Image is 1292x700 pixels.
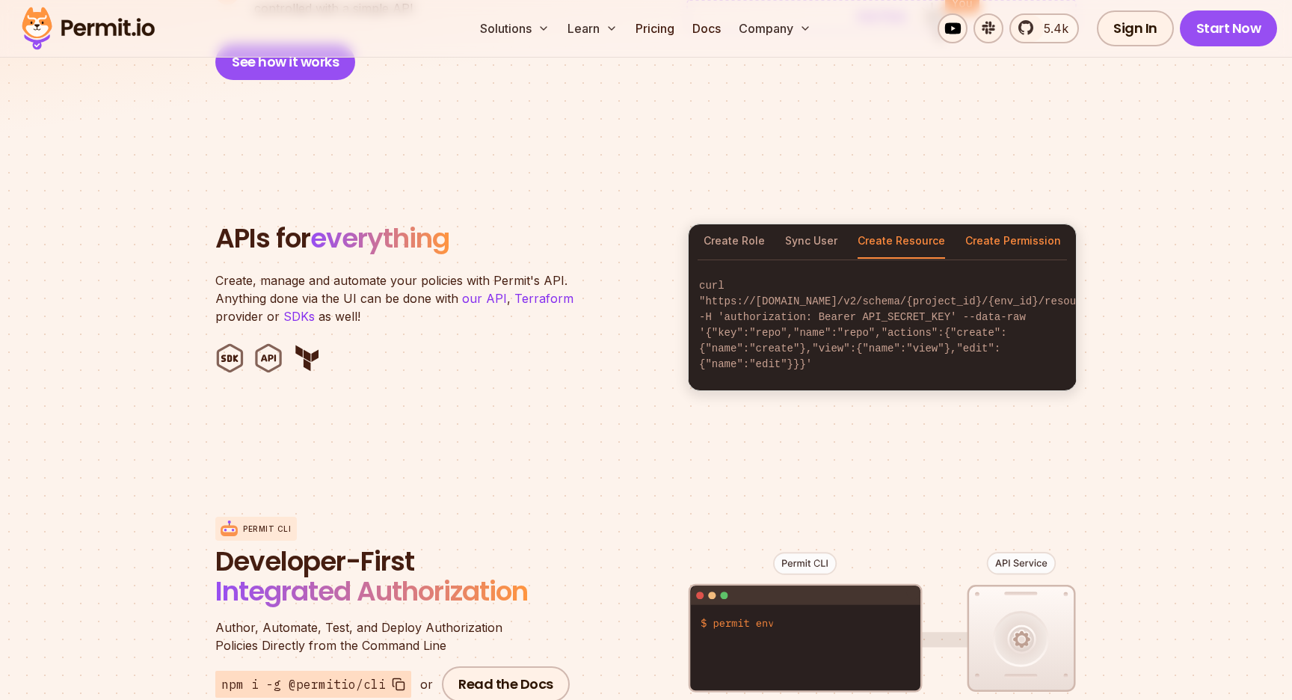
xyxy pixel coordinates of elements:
[15,3,161,54] img: Permit logo
[785,224,837,259] button: Sync User
[221,675,386,693] span: npm i -g @permitio/cli
[420,675,433,693] div: or
[215,671,411,698] button: npm i -g @permitio/cli
[733,13,817,43] button: Company
[215,618,574,654] p: Policies Directly from the Command Line
[1180,10,1278,46] a: Start Now
[215,572,528,610] span: Integrated Authorization
[689,266,1076,384] code: curl "https://[DOMAIN_NAME]/v2/schema/{project_id}/{env_id}/resources" -H 'authorization: Bearer ...
[243,524,291,535] p: Permit CLI
[215,271,589,325] p: Create, manage and automate your policies with Permit's API. Anything done via the UI can be done...
[1035,19,1068,37] span: 5.4k
[1097,10,1174,46] a: Sign In
[686,13,727,43] a: Docs
[858,224,945,259] button: Create Resource
[1009,13,1079,43] a: 5.4k
[462,291,507,306] a: our API
[215,547,574,577] span: Developer-First
[965,224,1061,259] button: Create Permission
[474,13,556,43] button: Solutions
[630,13,680,43] a: Pricing
[215,44,355,80] button: See how it works
[704,224,765,259] button: Create Role
[215,224,670,254] h2: APIs for
[562,13,624,43] button: Learn
[283,309,315,324] a: SDKs
[310,219,449,257] span: everything
[215,618,574,636] span: Author, Automate, Test, and Deploy Authorization
[514,291,573,306] a: Terraform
